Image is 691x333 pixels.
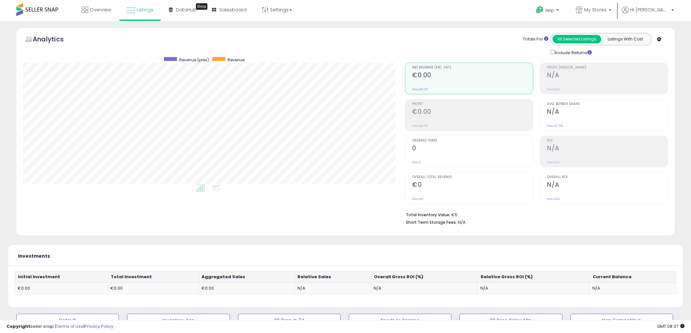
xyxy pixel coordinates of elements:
[108,282,199,294] td: €0.00
[412,87,428,91] small: Prev: €0.00
[196,3,207,10] div: Tooltip anchor
[108,271,199,283] th: Total Investment
[295,282,371,294] td: N/A
[15,271,108,283] th: Initial Investment
[553,35,601,43] button: All Selected Listings
[630,7,669,13] span: Hi [PERSON_NAME]
[412,144,533,153] h2: 0
[56,323,84,329] a: Terms of Use
[531,1,565,21] a: Help
[18,254,50,259] h5: Investments
[622,7,674,21] a: Hi [PERSON_NAME]
[584,7,607,13] span: My Stores
[412,175,533,179] span: Overall Total Revenue
[478,282,590,294] td: N/A
[478,271,590,283] th: Relative Gross ROI (%)
[546,49,600,56] div: Include Returns
[406,210,663,218] li: €5
[176,7,197,13] span: DataHub
[16,314,119,327] button: Default
[137,7,153,13] span: Listings
[90,7,111,13] span: Overview
[15,282,108,294] td: €0.00
[547,87,560,91] small: Prev: N/A
[412,108,533,117] h2: €0.00
[199,271,295,283] th: Aggregated Sales
[545,8,554,13] span: Help
[590,271,676,283] th: Current Balance
[547,160,560,164] small: Prev: N/A
[412,160,421,164] small: Prev: 0
[536,6,544,14] i: Get Help
[547,71,668,80] h2: N/A
[406,212,450,218] b: Total Inventory Value:
[349,314,451,327] button: Needs to Reprice
[547,124,563,128] small: Prev: 31.76%
[547,144,668,153] h2: N/A
[523,36,548,42] div: Totals For
[228,57,245,63] span: Revenue
[547,139,668,143] span: ROI
[547,102,668,106] span: Avg. Buybox Share
[412,139,533,143] span: Ordered Items
[590,282,676,294] td: N/A
[406,219,457,225] b: Short Term Storage Fees:
[412,181,533,190] h2: €0
[238,314,341,327] button: BB Drop in 7d
[127,314,230,327] button: Inventory Age
[601,35,650,43] button: Listings With Cost
[179,57,209,63] span: Revenue (prev)
[547,181,668,190] h2: N/A
[85,323,113,329] a: Privacy Policy
[371,282,478,294] td: N/A
[412,197,424,201] small: Prev: €0
[458,219,466,225] span: N/A
[570,314,673,327] button: Non Competitive
[199,282,295,294] td: €0.00
[459,314,562,327] button: BB Price Below Min
[33,35,76,45] h5: Analytics
[7,323,30,329] strong: Copyright
[412,102,533,106] span: Profit
[547,175,668,179] span: Overall ROI
[412,66,533,69] span: Net Revenue (Exc. VAT)
[412,71,533,80] h2: €0.00
[219,7,247,13] span: Salesboard
[371,271,478,283] th: Overall Gross ROI (%)
[547,108,668,117] h2: N/A
[547,66,668,69] span: Profit [PERSON_NAME]
[7,324,113,330] div: seller snap | |
[657,323,684,329] span: 2025-10-11 08:37 GMT
[547,197,560,201] small: Prev: N/A
[412,124,428,128] small: Prev: €0.00
[295,271,371,283] th: Relative Sales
